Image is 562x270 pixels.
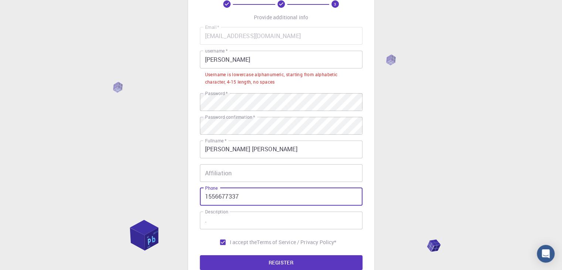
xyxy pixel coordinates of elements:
[254,14,308,21] p: Provide additional info
[205,209,228,215] label: Description
[205,185,218,191] label: Phone
[334,1,336,7] text: 3
[205,71,357,86] div: Username is lowercase alphanumeric, starting from alphabetic character, 4-15 length, no spaces
[537,245,555,263] div: Open Intercom Messenger
[205,114,255,120] label: Password confirmation
[205,24,219,30] label: Email
[205,138,226,144] label: Fullname
[200,255,362,270] button: REGISTER
[205,48,228,54] label: username
[205,90,228,97] label: Password
[257,239,336,246] p: Terms of Service / Privacy Policy *
[230,239,257,246] span: I accept the
[257,239,336,246] a: Terms of Service / Privacy Policy*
